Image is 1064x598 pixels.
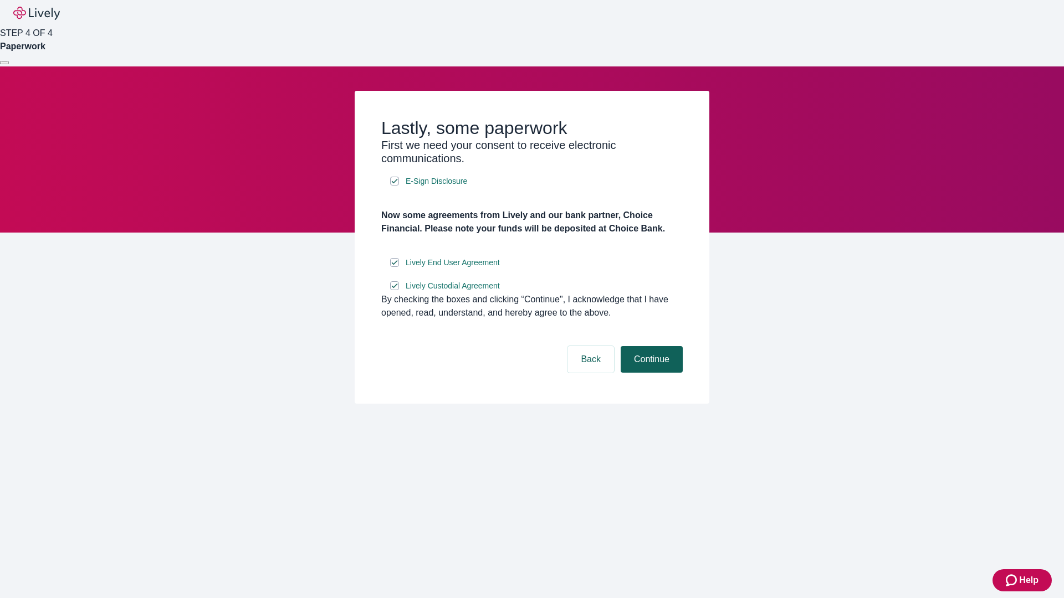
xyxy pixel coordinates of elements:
a: e-sign disclosure document [403,279,502,293]
h3: First we need your consent to receive electronic communications. [381,138,683,165]
span: E-Sign Disclosure [406,176,467,187]
h4: Now some agreements from Lively and our bank partner, Choice Financial. Please note your funds wi... [381,209,683,235]
h2: Lastly, some paperwork [381,117,683,138]
a: e-sign disclosure document [403,256,502,270]
span: Lively End User Agreement [406,257,500,269]
img: Lively [13,7,60,20]
span: Lively Custodial Agreement [406,280,500,292]
span: Help [1019,574,1039,587]
div: By checking the boxes and clicking “Continue", I acknowledge that I have opened, read, understand... [381,293,683,319]
svg: Zendesk support icon [1006,574,1019,587]
button: Back [567,346,614,373]
button: Zendesk support iconHelp [993,569,1052,591]
a: e-sign disclosure document [403,174,469,188]
button: Continue [621,346,683,373]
